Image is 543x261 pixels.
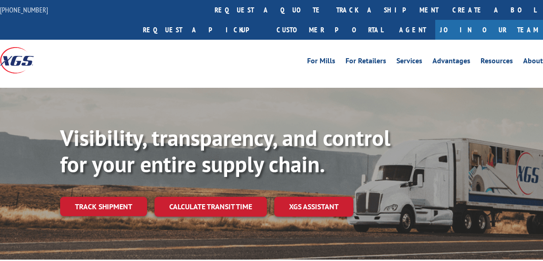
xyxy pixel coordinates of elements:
a: For Retailers [346,57,386,67]
b: Visibility, transparency, and control for your entire supply chain. [60,123,390,179]
a: Track shipment [60,197,147,216]
a: Services [396,57,422,67]
a: XGS ASSISTANT [274,197,353,217]
a: Customer Portal [270,20,390,40]
a: Request a pickup [136,20,270,40]
a: Calculate transit time [154,197,267,217]
a: Join Our Team [435,20,543,40]
a: Agent [390,20,435,40]
a: Resources [481,57,513,67]
a: About [523,57,543,67]
a: Advantages [432,57,470,67]
a: For Mills [307,57,335,67]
